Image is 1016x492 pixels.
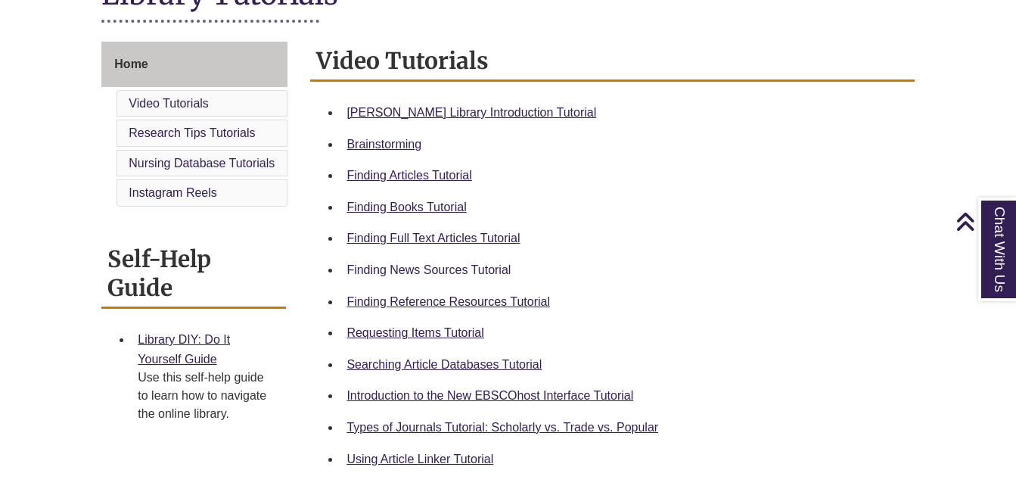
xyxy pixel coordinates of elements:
span: Home [114,58,148,70]
a: Instagram Reels [129,186,217,199]
a: Finding Reference Resources Tutorial [346,295,550,308]
div: Use this self-help guide to learn how to navigate the online library. [138,369,274,423]
div: Guide Page Menu [101,42,287,210]
h2: Self-Help Guide [101,240,286,309]
a: Nursing Database Tutorials [129,157,275,170]
a: Finding News Sources Tutorial [346,263,511,276]
a: Home [101,42,287,87]
a: Searching Article Databases Tutorial [346,358,542,371]
a: Video Tutorials [129,97,209,110]
a: Back to Top [955,211,1012,232]
a: Using Article Linker Tutorial [346,453,493,466]
a: Types of Journals Tutorial: Scholarly vs. Trade vs. Popular [346,421,658,434]
h2: Video Tutorials [310,42,914,82]
a: Finding Books Tutorial [346,201,466,213]
a: Finding Articles Tutorial [346,169,471,182]
a: Requesting Items Tutorial [346,326,483,339]
a: Research Tips Tutorials [129,126,255,139]
a: Library DIY: Do It Yourself Guide [138,333,230,366]
a: [PERSON_NAME] Library Introduction Tutorial [346,106,596,119]
a: Finding Full Text Articles Tutorial [346,232,520,244]
a: Brainstorming [346,138,421,151]
a: Introduction to the New EBSCOhost Interface Tutorial [346,389,633,402]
